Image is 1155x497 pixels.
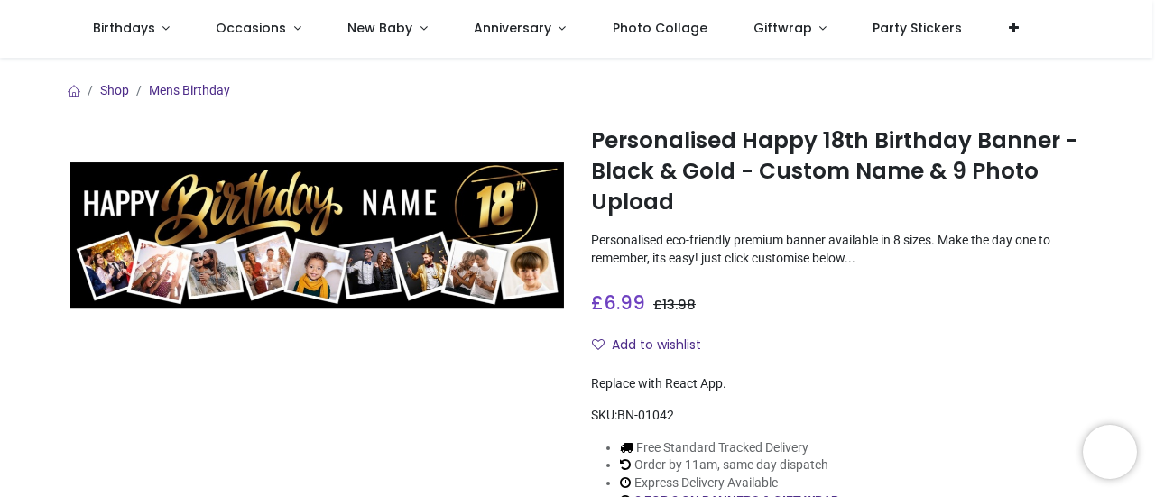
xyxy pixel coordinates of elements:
span: New Baby [347,19,412,37]
span: BN-01042 [617,408,674,422]
span: Giftwrap [753,19,812,37]
li: Free Standard Tracked Delivery [620,439,873,457]
span: £ [591,290,645,316]
a: Shop [100,83,129,97]
button: Add to wishlistAdd to wishlist [591,330,716,361]
h1: Personalised Happy 18th Birthday Banner - Black & Gold - Custom Name & 9 Photo Upload [591,125,1085,218]
li: Express Delivery Available [620,474,873,492]
span: Anniversary [474,19,551,37]
li: Order by 11am, same day dispatch [620,456,873,474]
span: Birthdays [93,19,155,37]
span: 13.98 [662,296,696,314]
img: Personalised Happy 18th Birthday Banner - Black & Gold - Custom Name & 9 Photo Upload [70,162,564,310]
span: Occasions [216,19,286,37]
div: Replace with React App. [591,375,1085,393]
i: Add to wishlist [592,338,605,351]
span: 6.99 [604,290,645,316]
span: Party Stickers [873,19,962,37]
iframe: Brevo live chat [1083,425,1137,479]
span: £ [653,296,696,314]
span: Photo Collage [613,19,707,37]
div: SKU: [591,407,1085,425]
p: Personalised eco-friendly premium banner available in 8 sizes. Make the day one to remember, its ... [591,232,1085,267]
a: Mens Birthday [149,83,230,97]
